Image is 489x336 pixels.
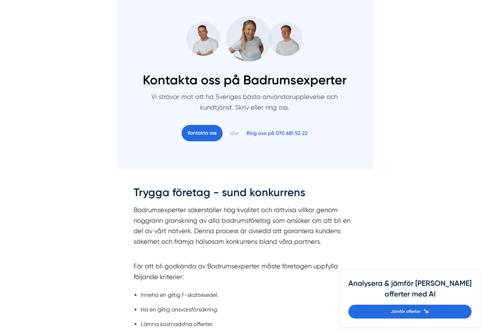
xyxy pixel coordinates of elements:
[142,91,347,121] p: Vi strävar mot att ha Sveriges bästa användarupplevelse och kundtjänst. Skriv eller ring oss.
[348,278,472,305] h4: Analysera & jämför [PERSON_NAME] offerter med AI
[186,22,220,56] img: Niclas från Badrumsexperter
[128,73,361,92] h2: Kontakta oss på Badrumsexperter
[348,305,472,319] a: Jämför offerter
[246,130,308,137] a: Ring oss på 070 681 52 22
[141,305,356,314] li: Ha en giltig ansvarsförsäkring.
[134,261,356,282] p: För att bli godkända av Badrumsexperter måste företagen uppfylla följande kriterier:
[182,125,223,141] a: Kontakta oss
[141,290,356,299] li: Inneha en giltig F-skattesedel.
[134,185,356,205] h2: Trygga företag - sund konkurrens
[230,130,239,137] span: eller
[269,22,303,56] img: Nicholas från Badrumsexperter
[134,205,356,257] p: Badrumsexperter säkerställer hög kvalitet och rättvisa villkor genom noggrann granskning av alla ...
[141,320,356,329] li: Lämna kostnadsfria offerter.
[391,308,421,315] span: Jämför offerter
[226,16,272,62] img: Jenny från Badrumsexperter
